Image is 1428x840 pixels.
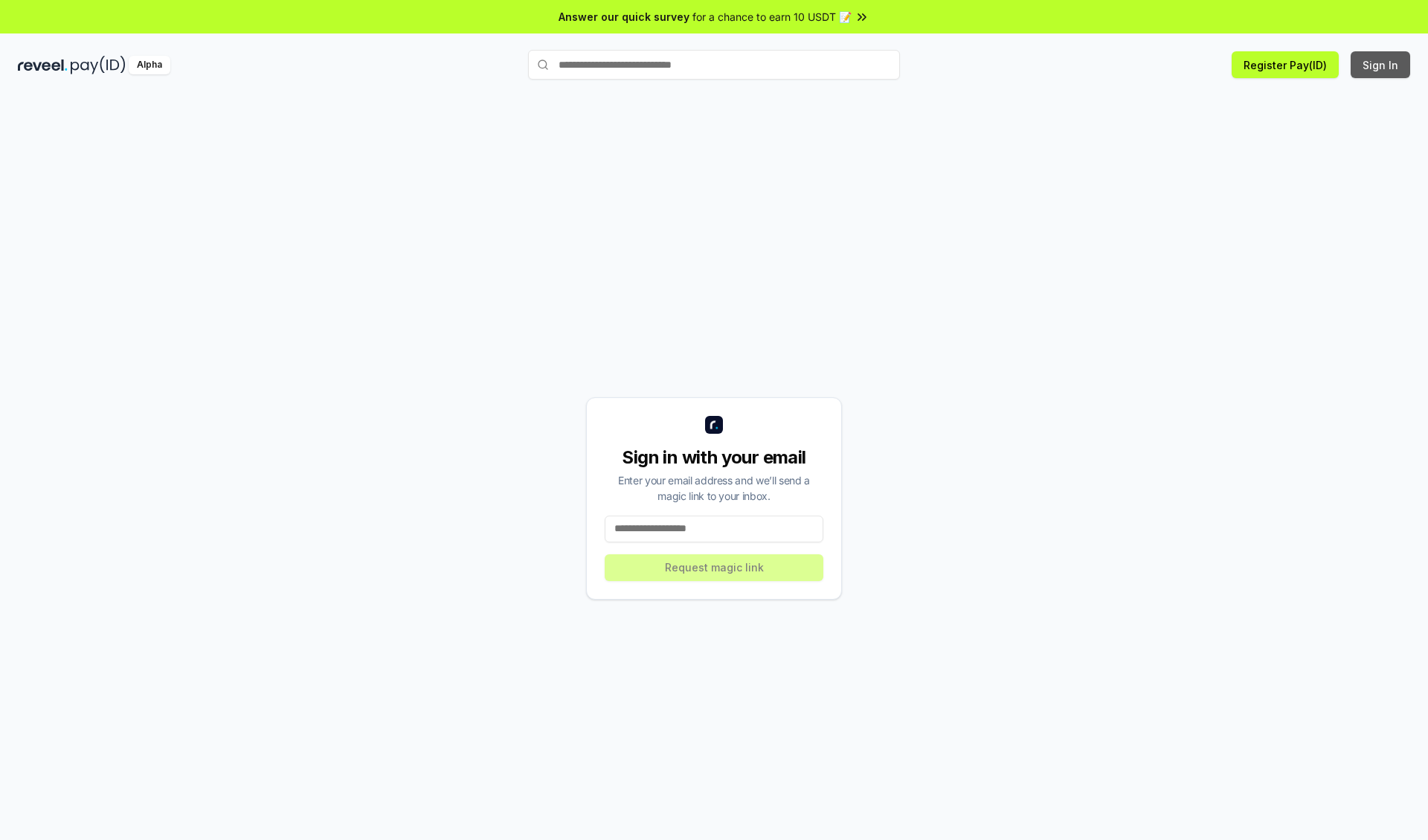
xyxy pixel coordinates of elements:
[605,446,823,469] div: Sign in with your email
[605,472,823,504] div: Enter your email address and we’ll send a magic link to your inbox.
[1232,51,1339,78] button: Register Pay(ID)
[559,9,689,25] span: Answer our quick survey
[692,9,852,25] span: for a chance to earn 10 USDT 📝
[705,416,723,434] img: logo_small
[129,56,170,74] div: Alpha
[71,56,126,74] img: pay_id
[18,56,68,74] img: reveel_dark
[1351,51,1410,78] button: Sign In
